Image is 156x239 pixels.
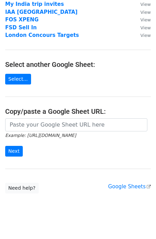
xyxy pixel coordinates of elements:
[134,9,151,15] a: View
[5,17,39,23] a: FOS XPENG
[140,33,151,38] small: View
[5,118,147,131] input: Paste your Google Sheet URL here
[5,24,37,31] a: FSD Sell In
[140,10,151,15] small: View
[5,9,78,15] a: IAA [GEOGRAPHIC_DATA]
[134,17,151,23] a: View
[134,32,151,38] a: View
[134,24,151,31] a: View
[5,107,151,116] h4: Copy/paste a Google Sheet URL:
[140,2,151,7] small: View
[5,60,151,69] h4: Select another Google Sheet:
[5,183,39,193] a: Need help?
[140,25,151,30] small: View
[5,133,76,138] small: Example: [URL][DOMAIN_NAME]
[5,32,79,38] a: London Concours Targets
[134,1,151,7] a: View
[5,1,64,7] a: My India trip invites
[121,206,156,239] iframe: Chat Widget
[5,146,23,157] input: Next
[5,74,31,84] a: Select...
[140,17,151,22] small: View
[108,183,151,190] a: Google Sheets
